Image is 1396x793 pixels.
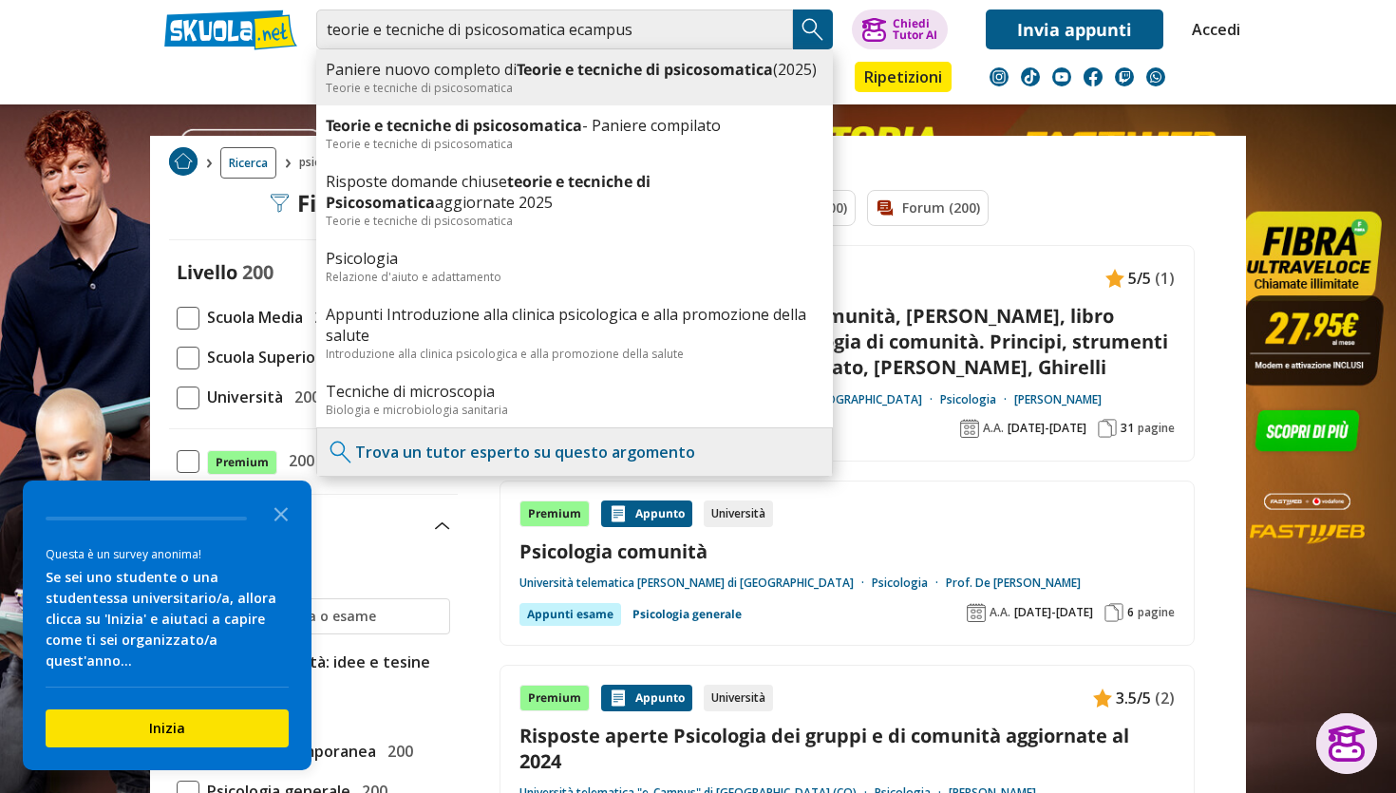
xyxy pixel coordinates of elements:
a: Home [169,147,198,179]
img: Forum filtro contenuto [876,198,895,217]
div: Introduzione alla clinica psicologica e alla promozione della salute [326,346,823,362]
div: Questa è un survey anonima! [46,545,289,563]
a: Ripetizioni [855,62,952,92]
img: Appunti contenuto [1093,689,1112,708]
a: Ricerca [220,147,276,179]
a: Trova un tutor esperto su questo argomento [355,442,695,463]
div: Filtra [271,190,357,217]
a: Paniere nuovo completo diTeorie e tecniche di psicosomatica(2025) [326,59,823,80]
a: Teorie e tecniche di psicosomatica- Paniere compilato [326,115,823,136]
div: Premium [519,685,590,711]
a: Appunti Introduzione alla clinica psicologica e alla promozione della salute [326,304,823,346]
span: A.A. [983,421,1004,436]
button: Search Button [793,9,833,49]
img: Home [169,147,198,176]
a: Psicologia comunità [519,538,1175,564]
input: Cerca appunti, riassunti o versioni [316,9,793,49]
span: Tesina maturità: idee e tesine svolte [199,650,450,699]
input: Ricerca materia o esame [211,607,442,626]
span: (1) [1155,266,1175,291]
div: Appunto [601,685,692,711]
a: Accedi [1192,9,1232,49]
img: Appunti contenuto [609,689,628,708]
a: Invia appunti [986,9,1163,49]
label: Livello [177,259,237,285]
span: 200 [307,305,340,330]
div: Teorie e tecniche di psicosomatica [326,80,823,96]
a: Forum (200) [867,190,989,226]
span: 6 [1127,605,1134,620]
b: Teorie e tecniche di psicosomatica [517,59,773,80]
a: Psicologia [326,248,823,269]
span: A.A. [990,605,1010,620]
span: Università [199,385,283,409]
a: Università telematica [PERSON_NAME] di [GEOGRAPHIC_DATA] [519,576,872,591]
div: Teorie e tecniche di psicosomatica [326,136,823,152]
a: Psicologia [940,392,1014,407]
span: Premium [207,450,277,475]
span: 200 [242,259,274,285]
img: WhatsApp [1146,67,1165,86]
span: [DATE]-[DATE] [1014,605,1093,620]
b: teorie e tecniche di Psicosomatica [326,171,651,213]
div: Biologia e microbiologia sanitaria [326,402,823,418]
span: psicologia dei gruppi e delle comunità ecampus [299,147,563,179]
a: Risposte aperte Psicologia dei gruppi e di comunità aggiornate al 2024 [519,723,1175,774]
img: Anno accademico [967,603,986,622]
a: [PERSON_NAME] [1014,392,1102,407]
img: Appunti contenuto [609,504,628,523]
a: Prof. De [PERSON_NAME] [946,576,1081,591]
img: instagram [990,67,1009,86]
img: Anno accademico [960,419,979,438]
div: Relazione d'aiuto e adattamento [326,269,823,285]
span: (2) [1155,686,1175,710]
img: Filtra filtri mobile [271,194,290,213]
img: Appunti contenuto [1105,269,1124,288]
div: Se sei uno studente o una studentessa universitario/a, allora clicca su 'Inizia' e aiutaci a capi... [46,567,289,671]
img: youtube [1052,67,1071,86]
img: twitch [1115,67,1134,86]
div: Appunto [601,500,692,527]
div: Teorie e tecniche di psicosomatica [326,213,823,229]
span: pagine [1138,605,1175,620]
img: facebook [1084,67,1103,86]
img: Apri e chiudi sezione [435,522,450,530]
a: Psicologia [872,576,946,591]
button: Close the survey [262,494,300,532]
a: Appunti [311,62,397,96]
div: Premium [519,500,590,527]
img: Pagine [1104,603,1123,622]
span: 31 [1121,421,1134,436]
a: Tecniche di microscopia [326,381,823,402]
img: Cerca appunti, riassunti o versioni [799,15,827,44]
a: Risposte domande chiuseteorie e tecniche di Psicosomaticaaggiornate 2025 [326,171,823,213]
img: Pagine [1098,419,1117,438]
button: Inizia [46,709,289,747]
span: 200 [281,448,314,473]
span: Scuola Superiore [199,345,331,369]
div: Survey [23,481,311,770]
a: Psicologia generale [632,603,742,626]
button: ChiediTutor AI [852,9,948,49]
div: Chiedi Tutor AI [893,18,937,41]
img: Trova un tutor esperto [327,438,355,466]
a: Riassunto esame psicologia di comunità, [PERSON_NAME], libro consigliato Fondamenti di psicologia... [519,303,1175,381]
span: 5/5 [1128,266,1151,291]
b: Teorie e tecniche di psicosomatica [326,115,582,136]
span: 200 [287,385,320,409]
span: [DATE]-[DATE] [1008,421,1086,436]
div: Università [704,685,773,711]
div: Università [704,500,773,527]
span: 3.5/5 [1116,686,1151,710]
span: Scuola Media [199,305,303,330]
span: pagine [1138,421,1175,436]
span: 200 [380,739,413,764]
img: tiktok [1021,67,1040,86]
div: Appunti esame [519,603,621,626]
